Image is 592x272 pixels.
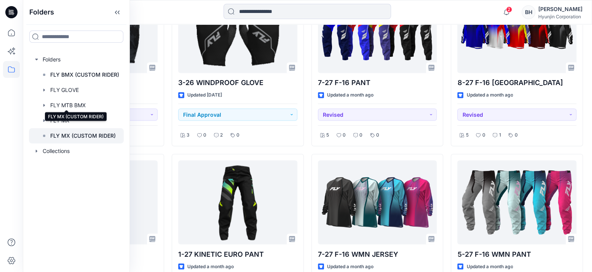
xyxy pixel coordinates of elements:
p: Updated a month ago [466,91,513,99]
a: 5-27 F-16 WMN PANT [457,160,576,244]
p: Updated a month ago [327,91,373,99]
div: Hyunjin Corporation [538,14,582,19]
span: 2 [506,6,512,13]
p: Updated a month ago [327,262,373,270]
p: 8-27 F-16 [GEOGRAPHIC_DATA] [457,77,576,88]
p: 1-27 KINETIC EURO PANT [178,249,297,259]
p: 0 [359,131,362,139]
p: FLY BMX (CUSTOM RIDER) [50,70,119,79]
div: [PERSON_NAME] [538,5,582,14]
p: 2 [220,131,223,139]
a: 7-27 F-16 WMN JERSEY [318,160,437,244]
p: 7-27 F-16 PANT [318,77,437,88]
p: 0 [343,131,346,139]
p: 5-27 F-16 WMN PANT [457,249,576,259]
p: 5 [326,131,329,139]
p: FLY MX (CUSTOM RIDER) [50,131,116,140]
p: 0 [514,131,517,139]
p: 0 [203,131,206,139]
a: 1-27 KINETIC EURO PANT [178,160,297,244]
p: 0 [236,131,239,139]
p: Updated a month ago [466,262,513,270]
p: 3 [187,131,190,139]
p: 0 [376,131,379,139]
p: 3-26 WINDPROOF GLOVE [178,77,297,88]
p: Updated a month ago [187,262,234,270]
p: 5 [466,131,468,139]
p: 1 [499,131,501,139]
p: 0 [482,131,485,139]
div: BH [522,5,535,19]
p: Updated [DATE] [187,91,222,99]
p: 7-27 F-16 WMN JERSEY [318,249,437,259]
